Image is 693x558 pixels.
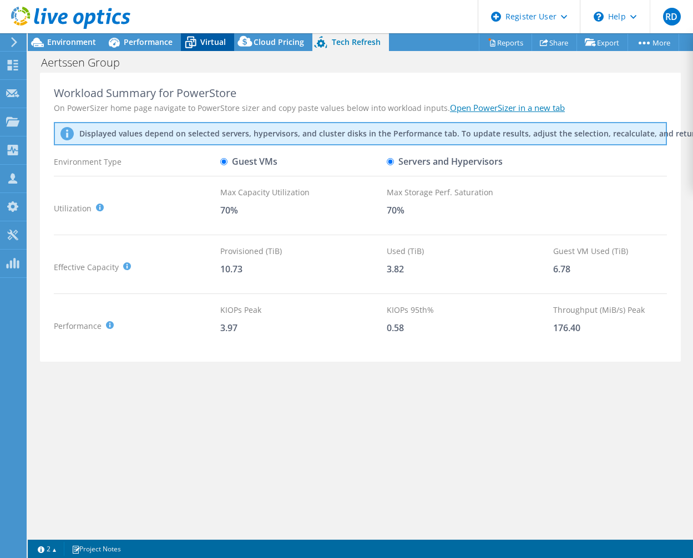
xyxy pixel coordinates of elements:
[47,37,96,47] span: Environment
[594,12,604,22] svg: \n
[220,322,387,334] div: 3.97
[220,186,387,199] div: Max Capacity Utilization
[54,87,667,100] div: Workload Summary for PowerStore
[200,37,226,47] span: Virtual
[220,245,387,257] div: Provisioned (TiB)
[220,152,277,171] label: Guest VMs
[479,34,532,51] a: Reports
[54,304,220,348] div: Performance
[36,57,137,69] h1: Aertssen Group
[30,542,64,556] a: 2
[576,34,628,51] a: Export
[387,186,553,199] div: Max Storage Perf. Saturation
[332,37,381,47] span: Tech Refresh
[254,37,304,47] span: Cloud Pricing
[54,152,220,171] div: Environment Type
[220,204,387,216] div: 70%
[54,245,220,289] div: Effective Capacity
[387,158,394,165] input: Servers and Hypervisors
[628,34,679,51] a: More
[387,322,553,334] div: 0.58
[663,8,681,26] span: RD
[79,129,606,139] p: Displayed values depend on selected servers, hypervisors, and cluster disks in the Performance ta...
[220,304,387,316] div: KIOPs Peak
[387,263,553,275] div: 3.82
[387,204,553,216] div: 70%
[532,34,577,51] a: Share
[387,304,553,316] div: KIOPs 95th%
[124,37,173,47] span: Performance
[387,245,553,257] div: Used (TiB)
[220,263,387,275] div: 10.73
[387,152,503,171] label: Servers and Hypervisors
[64,542,129,556] a: Project Notes
[54,186,220,230] div: Utilization
[220,158,227,165] input: Guest VMs
[54,102,667,114] div: On PowerSizer home page navigate to PowerStore sizer and copy paste values below into workload in...
[450,102,565,113] a: Open PowerSizer in a new tab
